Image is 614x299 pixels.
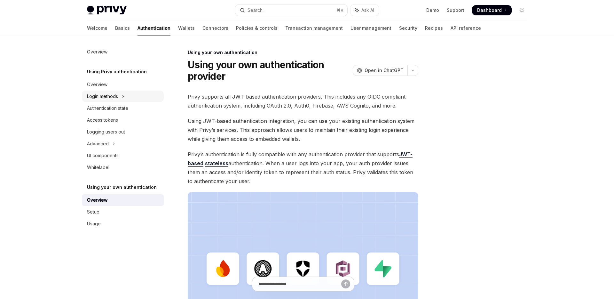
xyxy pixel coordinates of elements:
[477,7,502,13] span: Dashboard
[188,49,418,56] div: Using your own authentication
[365,67,404,74] span: Open in ChatGPT
[353,65,407,76] button: Open in ChatGPT
[87,220,101,228] div: Usage
[82,162,164,173] a: Whitelabel
[236,20,278,36] a: Policies & controls
[87,81,107,88] div: Overview
[87,164,109,171] div: Whitelabel
[205,160,228,167] a: stateless
[87,116,118,124] div: Access tokens
[87,68,147,76] h5: Using Privy authentication
[361,7,374,13] span: Ask AI
[87,104,128,112] div: Authentication state
[82,218,164,230] a: Usage
[350,20,391,36] a: User management
[87,20,107,36] a: Welcome
[87,152,119,159] div: UI components
[82,114,164,126] a: Access tokens
[87,140,109,148] div: Advanced
[115,20,130,36] a: Basics
[350,4,379,16] button: Toggle assistant panel
[82,102,164,114] a: Authentication state
[188,59,350,82] h1: Using your own authentication provider
[447,7,464,13] a: Support
[82,126,164,138] a: Logging users out
[87,183,157,191] h5: Using your own authentication
[451,20,481,36] a: API reference
[426,7,439,13] a: Demo
[235,4,347,16] button: Open search
[188,150,418,186] span: Privy’s authentication is fully compatible with any authentication provider that supports , authe...
[337,8,343,13] span: ⌘ K
[87,93,118,100] div: Login methods
[87,48,107,56] div: Overview
[188,92,418,110] span: Privy supports all JWT-based authentication providers. This includes any OIDC compliant authentic...
[202,20,228,36] a: Connectors
[472,5,512,15] a: Dashboard
[248,6,265,14] div: Search...
[138,20,170,36] a: Authentication
[259,277,341,291] input: Ask a question...
[285,20,343,36] a: Transaction management
[87,6,127,15] img: light logo
[82,150,164,161] a: UI components
[82,79,164,90] a: Overview
[82,138,164,149] button: Toggle Advanced section
[517,5,527,15] button: Toggle dark mode
[425,20,443,36] a: Recipes
[87,196,107,204] div: Overview
[82,206,164,218] a: Setup
[82,194,164,206] a: Overview
[87,128,125,136] div: Logging users out
[87,208,99,216] div: Setup
[82,91,164,102] button: Toggle Login methods section
[82,46,164,58] a: Overview
[178,20,195,36] a: Wallets
[188,117,418,143] span: Using JWT-based authentication integration, you can use your existing authentication system with ...
[341,279,350,288] button: Send message
[399,20,417,36] a: Security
